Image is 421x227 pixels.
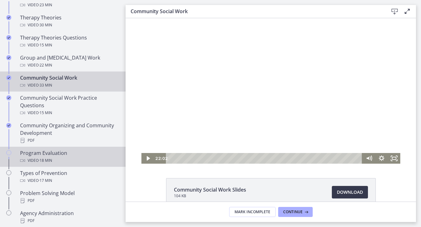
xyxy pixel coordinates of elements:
div: PDF [20,137,118,144]
div: Types of Prevention [20,169,118,184]
span: Mark Incomplete [235,209,270,214]
span: Download [337,188,363,196]
div: Video [20,21,118,29]
a: Download [332,186,368,198]
span: Community Social Work Slides [174,186,246,193]
div: Video [20,41,118,49]
div: Group and [MEDICAL_DATA] Work [20,54,118,69]
div: Video [20,177,118,184]
div: Video [20,157,118,164]
div: Problem Solving Model [20,189,118,204]
div: Video [20,61,118,69]
button: Mute [237,135,250,145]
button: Mark Incomplete [229,207,276,217]
div: Video [20,109,118,117]
div: PDF [20,197,118,204]
i: Completed [6,75,11,80]
div: Agency Administration [20,209,118,224]
button: Show settings menu [250,135,262,145]
div: Therapy Theories [20,14,118,29]
span: · 15 min [39,41,52,49]
span: · 15 min [39,109,52,117]
div: Community Organizing and Community Development [20,122,118,144]
div: Video [20,1,118,9]
i: Completed [6,95,11,100]
div: PDF [20,217,118,224]
span: · 18 min [39,157,52,164]
i: Completed [6,55,11,60]
button: Continue [278,207,313,217]
span: · 23 min [39,1,52,9]
i: Completed [6,15,11,20]
button: Fullscreen [262,135,275,145]
span: Continue [283,209,303,214]
iframe: Video Lesson [126,18,416,164]
i: Completed [6,35,11,40]
span: 104 KB [174,193,246,198]
div: Community Social Work Practice Questions [20,94,118,117]
div: Video [20,82,118,89]
span: · 22 min [39,61,52,69]
span: · 33 min [39,82,52,89]
span: · 30 min [39,21,52,29]
span: · 17 min [39,177,52,184]
div: Program Evaluation [20,149,118,164]
h3: Community Social Work [131,8,378,15]
div: Community Social Work [20,74,118,89]
div: Therapy Theories Questions [20,34,118,49]
i: Completed [6,123,11,128]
